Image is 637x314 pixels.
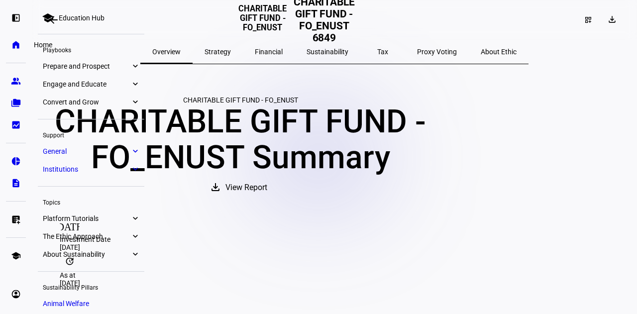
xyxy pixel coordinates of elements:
[30,39,56,51] div: Home
[38,42,144,56] div: Playbooks
[130,213,139,223] eth-mat-symbol: expand_more
[130,79,139,89] eth-mat-symbol: expand_more
[152,48,181,55] span: Overview
[43,165,130,173] span: Institutions
[130,231,139,241] eth-mat-symbol: expand_more
[210,181,221,193] mat-icon: download
[130,97,139,107] eth-mat-symbol: expand_more
[6,71,26,91] a: group
[11,98,21,108] eth-mat-symbol: folder_copy
[130,164,139,174] eth-mat-symbol: expand_more
[60,235,609,243] div: Investment Date
[43,300,89,308] span: Animal Welfare
[11,289,21,299] eth-mat-symbol: account_circle
[42,12,54,24] mat-icon: school
[417,48,457,55] span: Proxy Voting
[225,176,267,200] span: View Report
[38,280,144,294] div: Sustainability Pillars
[255,48,283,55] span: Financial
[59,14,105,22] div: Education Hub
[38,195,144,209] div: Topics
[11,40,21,50] eth-mat-symbol: home
[11,76,21,86] eth-mat-symbol: group
[38,162,144,176] a: Institutionsexpand_more
[11,156,21,166] eth-mat-symbol: pie_chart
[481,48,517,55] span: About Ethic
[6,115,26,135] a: bid_landscape
[237,4,288,43] h3: CHARITABLE GIFT FUND - FO_ENUST
[38,297,144,311] a: Animal Welfare
[43,62,130,70] span: Prepare and Prospect
[584,16,592,24] mat-icon: dashboard_customize
[11,178,21,188] eth-mat-symbol: description
[11,120,21,130] eth-mat-symbol: bid_landscape
[43,214,130,222] span: Platform Tutorials
[6,173,26,193] a: description
[130,249,139,259] eth-mat-symbol: expand_more
[38,127,144,141] div: Support
[60,243,609,251] div: [DATE]
[43,80,130,88] span: Engage and Educate
[200,176,281,200] button: View Report
[44,96,437,104] div: CHARITABLE GIFT FUND - FO_ENUST
[60,279,609,287] div: [DATE]
[205,48,231,55] span: Strategy
[43,232,130,240] span: The Ethic Approach
[43,147,130,155] span: General
[38,144,144,158] a: Generalexpand_more
[130,146,139,156] eth-mat-symbol: expand_more
[307,48,348,55] span: Sustainability
[11,13,21,23] eth-mat-symbol: left_panel_open
[6,151,26,171] a: pie_chart
[44,104,437,176] div: CHARITABLE GIFT FUND - FO_ENUST Summary
[607,14,617,24] mat-icon: download
[11,251,21,261] eth-mat-symbol: school
[43,250,130,258] span: About Sustainability
[60,271,609,279] div: As at
[377,48,388,55] span: Tax
[43,98,130,106] span: Convert and Grow
[6,35,26,55] a: home
[11,214,21,224] eth-mat-symbol: list_alt_add
[130,61,139,71] eth-mat-symbol: expand_more
[6,93,26,113] a: folder_copy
